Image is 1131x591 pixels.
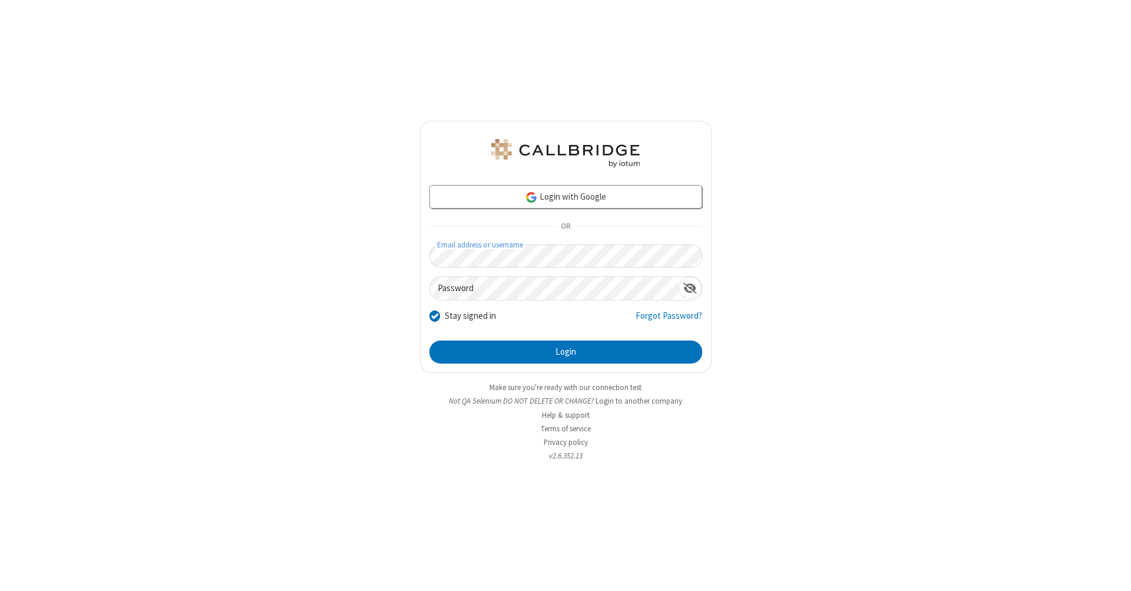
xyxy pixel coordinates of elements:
a: Help & support [542,410,590,420]
a: Terms of service [541,424,591,434]
a: Forgot Password? [636,309,702,332]
a: Make sure you're ready with our connection test [490,382,641,392]
li: v2.6.352.13 [420,450,712,461]
a: Login with Google [429,185,702,209]
input: Password [430,277,679,300]
span: OR [556,219,575,235]
label: Stay signed in [445,309,496,323]
a: Privacy policy [544,437,588,447]
div: Show password [679,277,702,299]
button: Login [429,341,702,364]
input: Email address or username [429,245,702,268]
img: google-icon.png [525,191,538,204]
button: Login to another company [596,395,682,407]
img: QA Selenium DO NOT DELETE OR CHANGE [489,139,642,167]
li: Not QA Selenium DO NOT DELETE OR CHANGE? [420,395,712,407]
